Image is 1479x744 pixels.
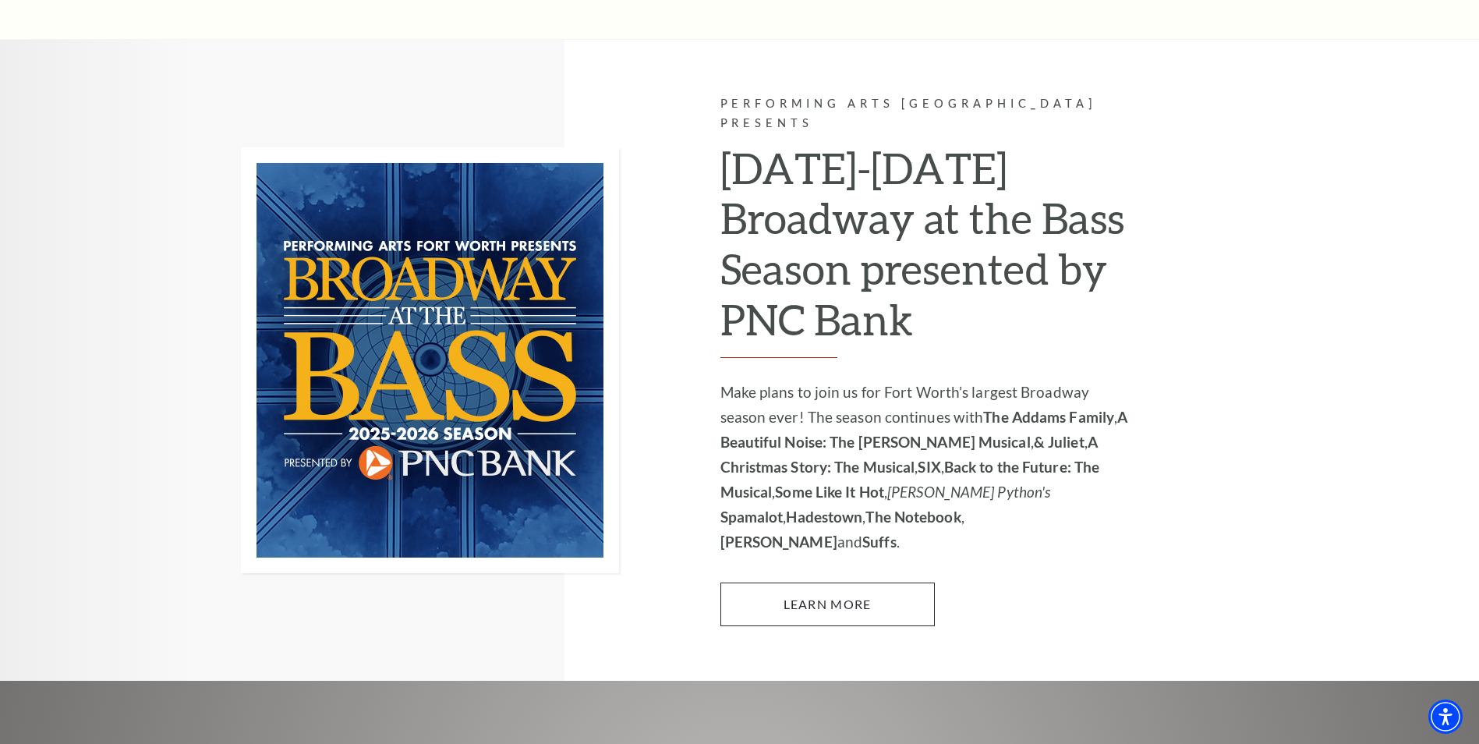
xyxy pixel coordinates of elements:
strong: A Beautiful Noise: The [PERSON_NAME] Musical [720,408,1128,451]
strong: Some Like It Hot [775,483,884,501]
a: Learn More 2025-2026 Broadway at the Bass Season presented by PNC Bank [720,583,935,626]
div: Accessibility Menu [1428,700,1463,734]
p: Performing Arts [GEOGRAPHIC_DATA] Presents [720,94,1138,133]
strong: The Addams Family [983,408,1114,426]
strong: A Christmas Story: The Musical [720,433,1098,476]
strong: [PERSON_NAME] [720,533,837,551]
strong: Suffs [862,533,897,551]
strong: & Juliet [1034,433,1084,451]
strong: The Notebook [865,508,961,526]
strong: SIX [918,458,940,476]
p: Make plans to join us for Fort Worth’s largest Broadway season ever! The season continues with , ... [720,380,1138,554]
h2: [DATE]-[DATE] Broadway at the Bass Season presented by PNC Bank [720,143,1138,358]
em: [PERSON_NAME] Python's [887,483,1050,501]
img: Performing Arts Fort Worth Presents [241,147,619,573]
strong: Hadestown [786,508,862,526]
strong: Spamalot [720,508,784,526]
strong: Back to the Future: The Musical [720,458,1100,501]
